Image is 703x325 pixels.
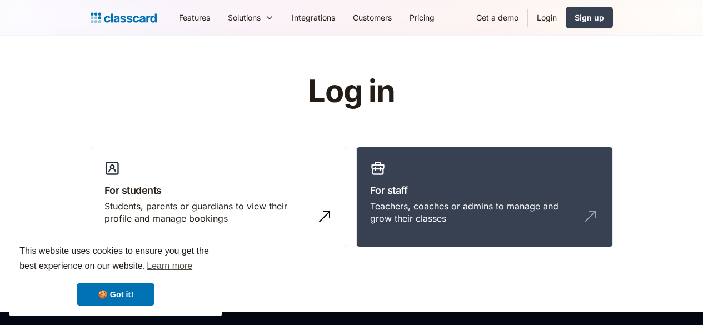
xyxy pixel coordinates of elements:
[528,5,566,30] a: Login
[370,200,577,225] div: Teachers, coaches or admins to manage and grow their classes
[566,7,613,28] a: Sign up
[467,5,527,30] a: Get a demo
[104,200,311,225] div: Students, parents or guardians to view their profile and manage bookings
[344,5,401,30] a: Customers
[283,5,344,30] a: Integrations
[175,74,528,109] h1: Log in
[401,5,443,30] a: Pricing
[145,258,194,274] a: learn more about cookies
[575,12,604,23] div: Sign up
[228,12,261,23] div: Solutions
[370,183,599,198] h3: For staff
[356,147,613,248] a: For staffTeachers, coaches or admins to manage and grow their classes
[219,5,283,30] div: Solutions
[170,5,219,30] a: Features
[91,147,347,248] a: For studentsStudents, parents or guardians to view their profile and manage bookings
[19,244,212,274] span: This website uses cookies to ensure you get the best experience on our website.
[77,283,154,306] a: dismiss cookie message
[104,183,333,198] h3: For students
[9,234,222,316] div: cookieconsent
[91,10,157,26] a: home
